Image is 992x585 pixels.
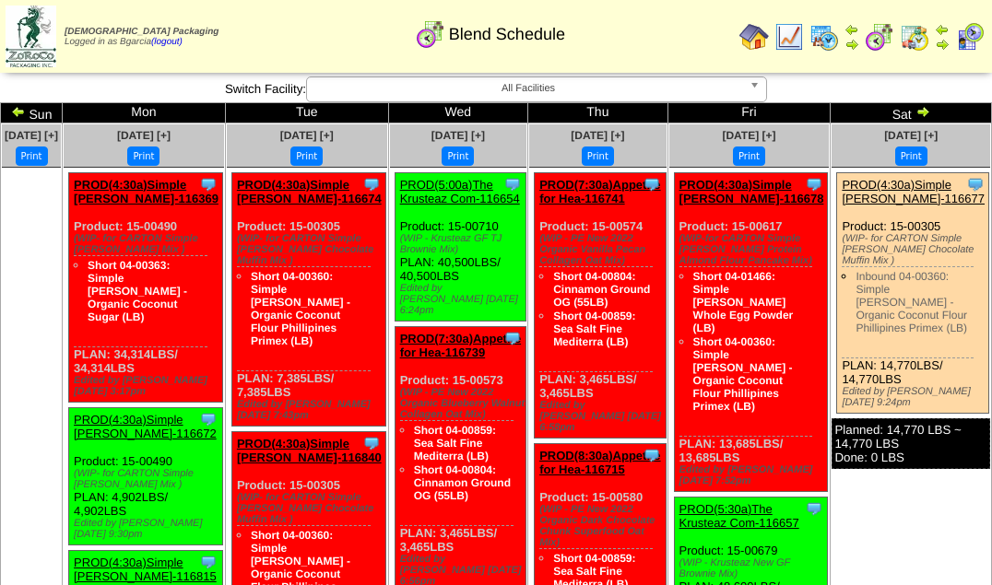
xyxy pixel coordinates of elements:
img: zoroco-logo-small.webp [6,6,56,67]
button: Print [582,146,614,166]
img: arrowright.gif [915,104,930,119]
img: Tooltip [199,175,218,193]
a: [DATE] [+] [431,129,485,142]
img: Tooltip [643,175,661,193]
img: calendarinout.gif [900,22,929,52]
img: calendarprod.gif [809,22,839,52]
a: Short 04-00363: Simple [PERSON_NAME] - Organic Coconut Sugar (LB) [88,259,187,323]
div: Edited by [PERSON_NAME] [DATE] 7:52pm [679,464,828,486]
img: Tooltip [966,175,985,193]
div: (WIP- for CARTON Simple [PERSON_NAME] Chocolate Muffin Mix ) [237,492,385,525]
img: Tooltip [362,434,381,452]
img: calendarblend.gif [865,22,894,52]
img: Tooltip [199,410,218,428]
div: Product: 15-00490 PLAN: 34,314LBS / 34,314LBS [69,173,223,403]
div: (WIP- for CARTON Simple [PERSON_NAME] Mix ) [74,233,222,255]
a: PROD(4:30a)Simple [PERSON_NAME]-116672 [74,413,217,440]
a: Short 04-00804: Cinnamon Ground OG (55LB) [553,270,650,309]
img: Tooltip [362,175,381,193]
div: Product: 15-00574 PLAN: 3,465LBS / 3,465LBS [535,173,667,439]
div: Edited by [PERSON_NAME] [DATE] 9:24pm [842,386,988,408]
button: Print [290,146,323,166]
button: Print [16,146,48,166]
div: (WIP-for CARTON Simple [PERSON_NAME] Protein Almond Flour Pancake Mix) [679,233,828,266]
a: PROD(5:00a)The Krusteaz Com-116654 [400,178,520,205]
td: Mon [63,103,226,123]
div: (WIP - PE New 2022 Organic Dark Chocolate Chunk Superfood Oat Mix) [539,504,666,548]
div: Edited by [PERSON_NAME] [DATE] 9:30pm [74,518,222,540]
div: Product: 15-00490 PLAN: 4,902LBS / 4,902LBS [69,408,223,545]
img: arrowleft.gif [844,22,859,37]
img: arrowleft.gif [11,104,26,119]
div: (WIP- for CARTON Simple [PERSON_NAME] Mix ) [74,468,222,490]
td: Thu [528,103,667,123]
a: Short 04-00360: Simple [PERSON_NAME] - Organic Coconut Flour Phillipines Primex (LB) [251,270,350,347]
div: (WIP- for CARTON Simple [PERSON_NAME] Chocolate Muffin Mix ) [237,233,385,266]
img: line_graph.gif [774,22,804,52]
span: Blend Schedule [449,25,565,44]
a: Short 04-00859: Sea Salt Fine Mediterra (LB) [553,310,635,348]
a: [DATE] [+] [884,129,938,142]
td: Sat [831,103,992,123]
div: (WIP - PE New 2022 Organic Vanilla Pecan Collagen Oat Mix) [539,233,666,266]
div: (WIP - Krusteaz New GF Brownie Mix) [679,557,828,579]
a: Inbound 04-00360: Simple [PERSON_NAME] - Organic Coconut Flour Phillipines Primex (LB) [856,270,967,334]
a: PROD(4:30a)Simple [PERSON_NAME]-116369 [74,178,218,205]
a: Short 04-00859: Sea Salt Fine Mediterra (LB) [414,424,496,462]
a: PROD(4:30a)Simple [PERSON_NAME]-116678 [679,178,824,205]
img: Tooltip [503,175,522,193]
a: PROD(5:30a)The Krusteaz Com-116657 [679,502,799,530]
td: Sun [1,103,63,123]
a: PROD(4:30a)Simple [PERSON_NAME]-116840 [237,437,382,464]
a: PROD(8:30a)Appetite for Hea-116715 [539,449,660,476]
td: Tue [225,103,388,123]
a: PROD(4:30a)Simple [PERSON_NAME]-116815 [74,556,217,583]
a: PROD(7:30a)Appetite for Hea-116739 [400,332,521,359]
div: Product: 15-00305 PLAN: 14,770LBS / 14,770LBS [837,173,989,414]
a: PROD(4:30a)Simple [PERSON_NAME]-116677 [842,178,985,205]
div: (WIP- for CARTON Simple [PERSON_NAME] Chocolate Muffin Mix ) [842,233,988,266]
td: Wed [388,103,527,123]
a: [DATE] [+] [5,129,58,142]
img: Tooltip [805,175,823,193]
button: Print [895,146,927,166]
a: PROD(7:30a)Appetite for Hea-116741 [539,178,660,205]
button: Print [733,146,765,166]
div: Planned: 14,770 LBS ~ 14,770 LBS Done: 0 LBS [832,418,990,469]
span: Logged in as Bgarcia [65,27,218,47]
img: calendarcustomer.gif [955,22,985,52]
a: [DATE] [+] [722,129,775,142]
div: Product: 15-00305 PLAN: 7,385LBS / 7,385LBS [231,173,385,427]
span: All Facilities [314,77,742,99]
a: Short 04-00804: Cinnamon Ground OG (55LB) [414,463,511,502]
div: (WIP - PE New 2022 Organic Blueberry Walnut Collagen Oat Mix) [400,387,526,420]
div: Edited by [PERSON_NAME] [DATE] 7:43pm [237,399,385,421]
img: calendarblend.gif [416,19,445,49]
img: Tooltip [199,553,218,571]
button: Print [127,146,159,166]
a: (logout) [151,37,183,47]
img: arrowright.gif [844,37,859,52]
div: Product: 15-00710 PLAN: 40,500LBS / 40,500LBS [395,173,526,322]
div: Product: 15-00617 PLAN: 13,685LBS / 13,685LBS [674,173,828,492]
div: Edited by [PERSON_NAME] [DATE] 6:58pm [539,400,666,433]
a: Short 04-00360: Simple [PERSON_NAME] - Organic Coconut Flour Phillipines Primex (LB) [693,335,793,413]
img: arrowleft.gif [935,22,950,37]
a: [DATE] [+] [280,129,334,142]
span: [DEMOGRAPHIC_DATA] Packaging [65,27,218,37]
td: Fri [667,103,831,123]
a: [DATE] [+] [117,129,171,142]
img: Tooltip [503,329,522,347]
div: Edited by [PERSON_NAME] [DATE] 6:24pm [400,283,526,316]
span: [DATE] [+] [571,129,624,142]
div: (WIP - Krusteaz GF TJ Brownie Mix) [400,233,526,255]
a: Short 04-01466: Simple [PERSON_NAME] Whole Egg Powder (LB) [693,270,794,334]
img: arrowright.gif [935,37,950,52]
button: Print [442,146,474,166]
